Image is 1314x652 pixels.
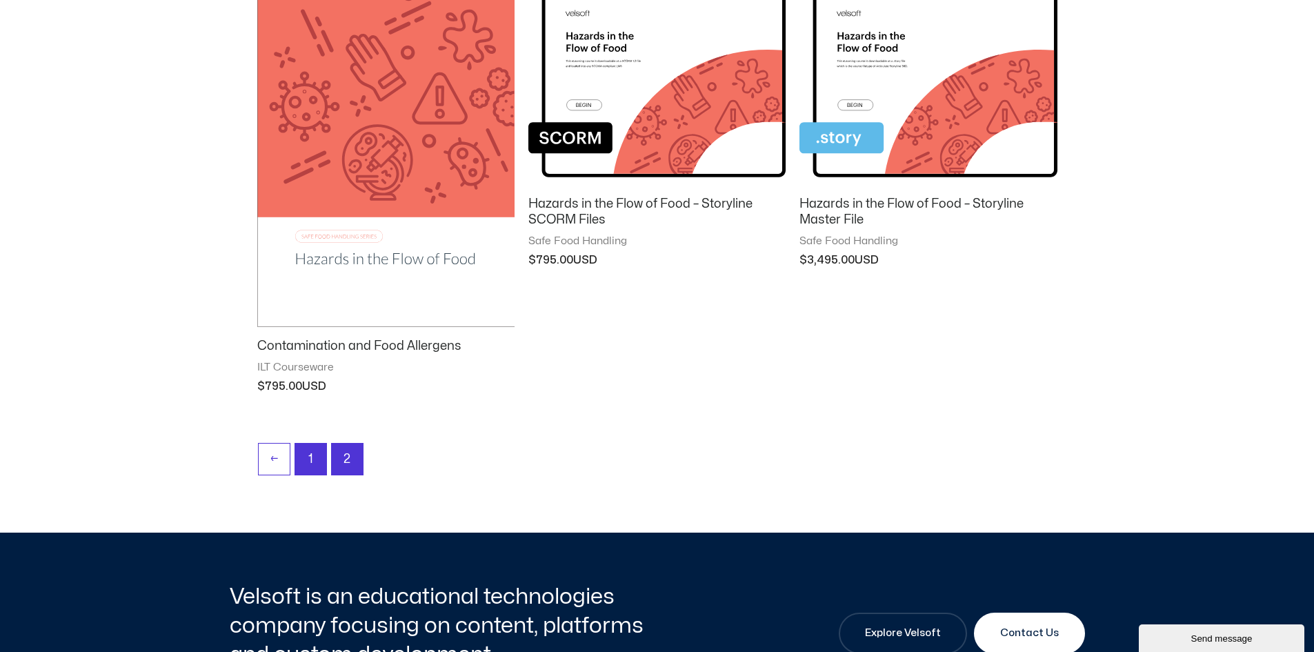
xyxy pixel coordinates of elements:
[528,235,786,248] span: Safe Food Handling
[528,255,573,266] bdi: 795.00
[259,444,290,475] a: ←
[1139,622,1307,652] iframe: chat widget
[528,196,786,235] a: Hazards in the Flow of Food – Storyline SCORM Files
[799,255,807,266] span: $
[257,443,1057,482] nav: Product Pagination
[799,255,855,266] bdi: 3,495.00
[257,381,265,392] span: $
[257,338,515,360] a: Contamination and Food Allergens
[295,444,326,475] a: Page 1
[528,255,536,266] span: $
[528,196,786,228] h2: Hazards in the Flow of Food – Storyline SCORM Files
[257,361,515,375] span: ILT Courseware
[332,444,363,475] span: Page 2
[799,235,1057,248] span: Safe Food Handling
[865,625,941,642] span: Explore Velsoft
[257,381,302,392] bdi: 795.00
[1000,625,1059,642] span: Contact Us
[257,338,515,354] h2: Contamination and Food Allergens
[799,196,1057,235] a: Hazards in the Flow of Food – Storyline Master File
[799,196,1057,228] h2: Hazards in the Flow of Food – Storyline Master File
